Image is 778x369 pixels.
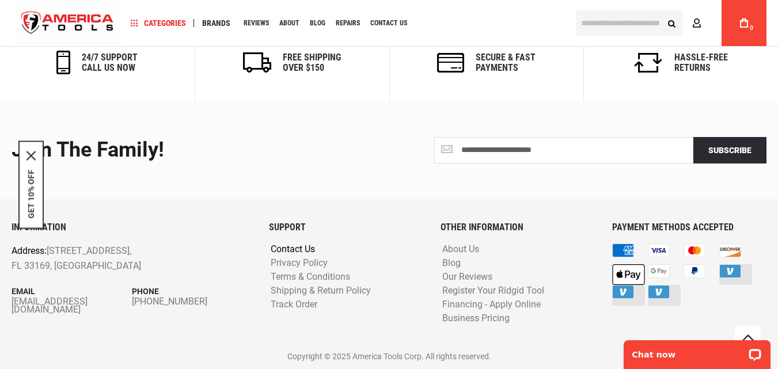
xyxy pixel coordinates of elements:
a: Categories [126,16,191,31]
a: Business Pricing [439,313,513,324]
a: Contact Us [268,244,318,255]
h6: INFORMATION [12,222,252,233]
h6: SUPPORT [269,222,423,233]
a: Track Order [268,299,320,310]
a: [EMAIL_ADDRESS][DOMAIN_NAME] [12,298,132,314]
span: Contact Us [370,20,407,26]
span: About [279,20,299,26]
p: [STREET_ADDRESS], FL 33169, [GEOGRAPHIC_DATA] [12,244,204,273]
a: Financing - Apply Online [439,299,544,310]
span: Subscribe [708,146,752,155]
a: Reviews [238,16,274,31]
a: store logo [12,2,123,45]
a: Shipping & Return Policy [268,286,374,296]
h6: 24/7 support call us now [82,52,138,73]
a: Repairs [331,16,365,31]
a: Blog [305,16,331,31]
div: Join the Family! [12,139,381,162]
h6: secure & fast payments [476,52,536,73]
button: Search [661,12,682,34]
a: Brands [197,16,236,31]
h6: OTHER INFORMATION [441,222,595,233]
span: Blog [310,20,325,26]
a: About Us [439,244,482,255]
p: Copyright © 2025 America Tools Corp. All rights reserved. [12,350,766,363]
a: Contact Us [365,16,412,31]
span: Categories [131,19,186,27]
a: Blog [439,258,464,269]
h6: Hassle-Free Returns [674,52,728,73]
a: Our Reviews [439,272,495,283]
button: Close [26,151,36,160]
a: About [274,16,305,31]
p: Email [12,285,132,298]
span: Repairs [336,20,360,26]
span: 0 [750,25,753,31]
p: Phone [132,285,252,298]
a: Register Your Ridgid Tool [439,286,547,296]
img: America Tools [12,2,123,45]
h6: Free Shipping Over $150 [283,52,341,73]
a: Privacy Policy [268,258,331,269]
svg: close icon [26,151,36,160]
span: Reviews [244,20,269,26]
a: Terms & Conditions [268,272,353,283]
a: [PHONE_NUMBER] [132,298,252,306]
iframe: LiveChat chat widget [616,333,778,369]
span: Brands [202,19,230,27]
button: GET 10% OFF [26,169,36,218]
h6: PAYMENT METHODS ACCEPTED [612,222,766,233]
span: Address: [12,245,47,256]
button: Subscribe [693,137,766,163]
